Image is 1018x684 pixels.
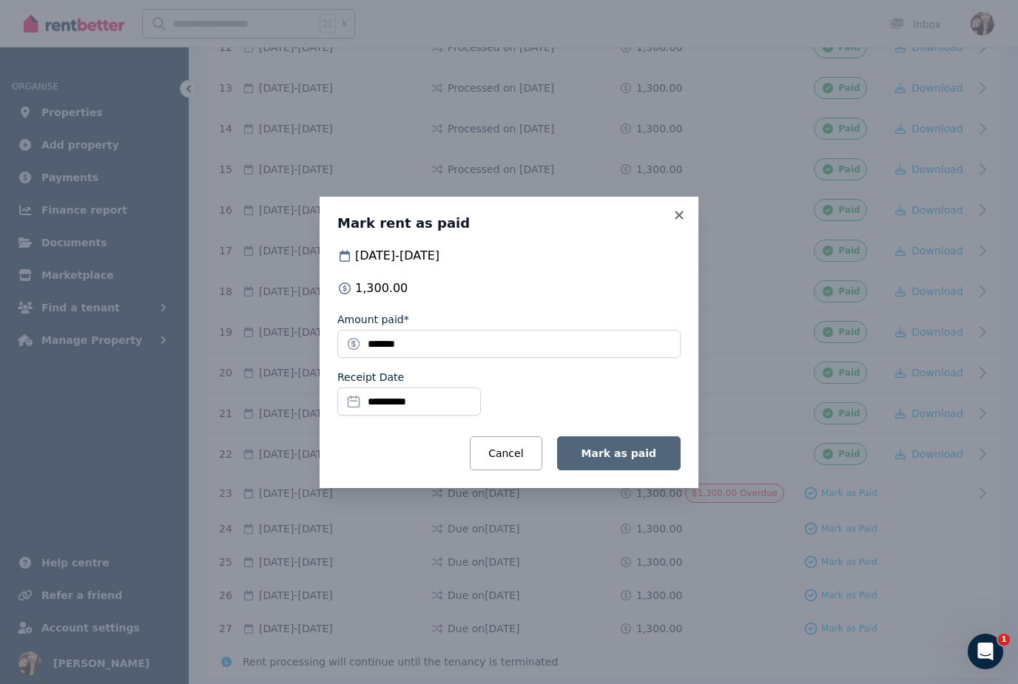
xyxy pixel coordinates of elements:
[968,634,1003,669] iframe: Intercom live chat
[470,436,542,470] button: Cancel
[355,247,439,265] span: [DATE] - [DATE]
[557,436,681,470] button: Mark as paid
[337,214,681,232] h3: Mark rent as paid
[582,447,656,459] span: Mark as paid
[337,312,409,327] label: Amount paid*
[337,370,404,385] label: Receipt Date
[355,280,408,297] span: 1,300.00
[998,634,1010,646] span: 1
